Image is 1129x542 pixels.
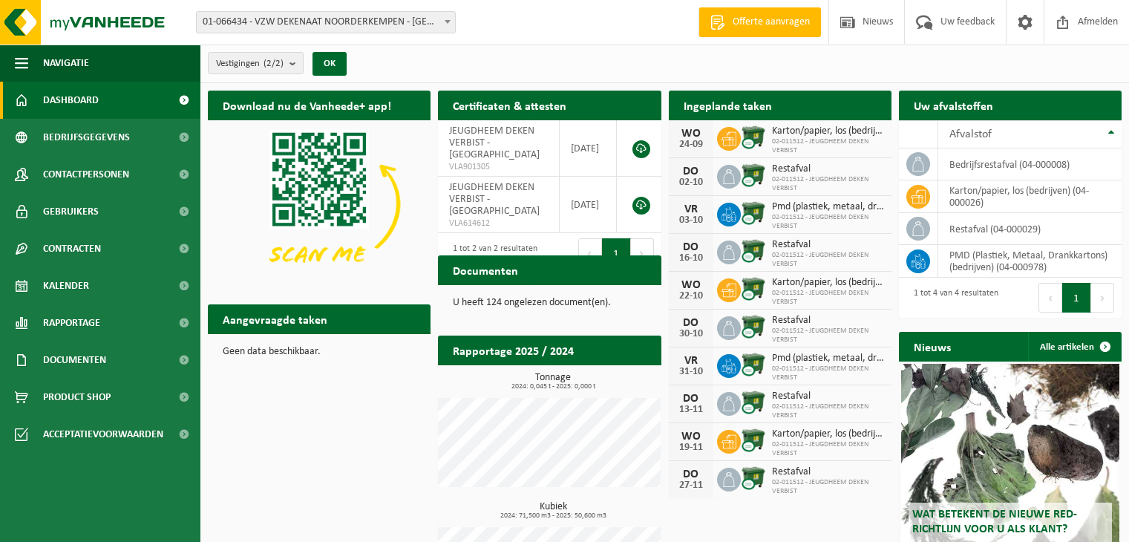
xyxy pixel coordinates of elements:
[676,431,706,443] div: WO
[676,329,706,339] div: 30-10
[676,355,706,367] div: VR
[43,379,111,416] span: Product Shop
[453,298,646,308] p: U heeft 124 ongelezen document(en).
[772,402,884,420] span: 02-011512 - JEUGDHEEM DEKEN VERBIST
[445,512,661,520] span: 2024: 71,500 m3 - 2025: 50,600 m3
[631,238,654,268] button: Next
[938,148,1122,180] td: bedrijfsrestafval (04-000008)
[676,468,706,480] div: DO
[208,120,431,287] img: Download de VHEPlus App
[676,166,706,177] div: DO
[772,213,884,231] span: 02-011512 - JEUGDHEEM DEKEN VERBIST
[676,480,706,491] div: 27-11
[772,391,884,402] span: Restafval
[43,230,101,267] span: Contracten
[264,59,284,68] count: (2/2)
[698,7,821,37] a: Offerte aanvragen
[772,201,884,213] span: Pmd (plastiek, metaal, drankkartons) (bedrijven)
[560,120,618,177] td: [DATE]
[772,251,884,269] span: 02-011512 - JEUGDHEEM DEKEN VERBIST
[676,393,706,405] div: DO
[438,91,581,120] h2: Certificaten & attesten
[1028,332,1120,362] a: Alle artikelen
[43,416,163,453] span: Acceptatievoorwaarden
[676,405,706,415] div: 13-11
[741,125,766,150] img: WB-1100-CU
[741,276,766,301] img: WB-1100-CU
[312,52,347,76] button: OK
[676,443,706,453] div: 19-11
[938,245,1122,278] td: PMD (Plastiek, Metaal, Drankkartons) (bedrijven) (04-000978)
[1091,283,1114,313] button: Next
[741,200,766,226] img: WB-1100-CU
[676,241,706,253] div: DO
[772,327,884,345] span: 02-011512 - JEUGDHEEM DEKEN VERBIST
[772,428,884,440] span: Karton/papier, los (bedrijven)
[602,238,631,268] button: 1
[449,161,547,173] span: VLA901305
[772,365,884,382] span: 02-011512 - JEUGDHEEM DEKEN VERBIST
[676,291,706,301] div: 22-10
[208,304,342,333] h2: Aangevraagde taken
[676,177,706,188] div: 02-10
[43,82,99,119] span: Dashboard
[578,238,602,268] button: Previous
[772,137,884,155] span: 02-011512 - JEUGDHEEM DEKEN VERBIST
[772,353,884,365] span: Pmd (plastiek, metaal, drankkartons) (bedrijven)
[938,213,1122,245] td: restafval (04-000029)
[772,125,884,137] span: Karton/papier, los (bedrijven)
[772,175,884,193] span: 02-011512 - JEUGDHEEM DEKEN VERBIST
[445,237,537,270] div: 1 tot 2 van 2 resultaten
[741,238,766,264] img: WB-1100-CU
[449,218,547,229] span: VLA614612
[899,332,966,361] h2: Nieuws
[43,119,130,156] span: Bedrijfsgegevens
[676,367,706,377] div: 31-10
[676,203,706,215] div: VR
[43,45,89,82] span: Navigatie
[676,140,706,150] div: 24-09
[772,478,884,496] span: 02-011512 - JEUGDHEEM DEKEN VERBIST
[208,52,304,74] button: Vestigingen(2/2)
[43,342,106,379] span: Documenten
[741,163,766,188] img: WB-1100-CU
[438,336,589,365] h2: Rapportage 2025 / 2024
[669,91,787,120] h2: Ingeplande taken
[741,428,766,453] img: WB-1100-CU
[43,267,89,304] span: Kalender
[899,91,1008,120] h2: Uw afvalstoffen
[676,215,706,226] div: 03-10
[772,440,884,458] span: 02-011512 - JEUGDHEEM DEKEN VERBIST
[1062,283,1091,313] button: 1
[772,315,884,327] span: Restafval
[938,180,1122,213] td: karton/papier, los (bedrijven) (04-000026)
[772,163,884,175] span: Restafval
[208,91,406,120] h2: Download nu de Vanheede+ app!
[729,15,814,30] span: Offerte aanvragen
[772,277,884,289] span: Karton/papier, los (bedrijven)
[445,502,661,520] h3: Kubiek
[551,365,660,394] a: Bekijk rapportage
[216,53,284,75] span: Vestigingen
[438,255,533,284] h2: Documenten
[772,466,884,478] span: Restafval
[676,317,706,329] div: DO
[223,347,416,357] p: Geen data beschikbaar.
[449,182,540,217] span: JEUGDHEEM DEKEN VERBIST - [GEOGRAPHIC_DATA]
[43,304,100,342] span: Rapportage
[560,177,618,233] td: [DATE]
[445,383,661,391] span: 2024: 0,045 t - 2025: 0,000 t
[196,11,456,33] span: 01-066434 - VZW DEKENAAT NOORDERKEMPEN - ESSEN
[741,466,766,491] img: WB-1100-CU
[741,390,766,415] img: WB-1100-CU
[676,253,706,264] div: 16-10
[949,128,992,140] span: Afvalstof
[906,281,998,314] div: 1 tot 4 van 4 resultaten
[449,125,540,160] span: JEUGDHEEM DEKEN VERBIST - [GEOGRAPHIC_DATA]
[772,289,884,307] span: 02-011512 - JEUGDHEEM DEKEN VERBIST
[676,128,706,140] div: WO
[445,373,661,391] h3: Tonnage
[43,156,129,193] span: Contactpersonen
[676,279,706,291] div: WO
[741,352,766,377] img: WB-1100-CU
